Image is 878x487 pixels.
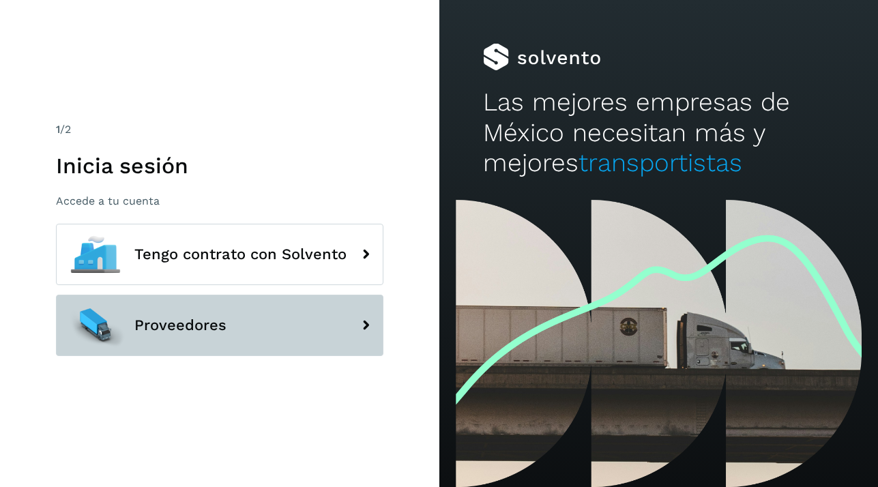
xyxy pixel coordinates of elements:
[56,123,60,136] span: 1
[134,317,226,334] span: Proveedores
[56,295,383,356] button: Proveedores
[56,224,383,285] button: Tengo contrato con Solvento
[483,87,834,178] h2: Las mejores empresas de México necesitan más y mejores
[56,194,383,207] p: Accede a tu cuenta
[134,246,347,263] span: Tengo contrato con Solvento
[56,153,383,179] h1: Inicia sesión
[56,121,383,138] div: /2
[579,148,742,177] span: transportistas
